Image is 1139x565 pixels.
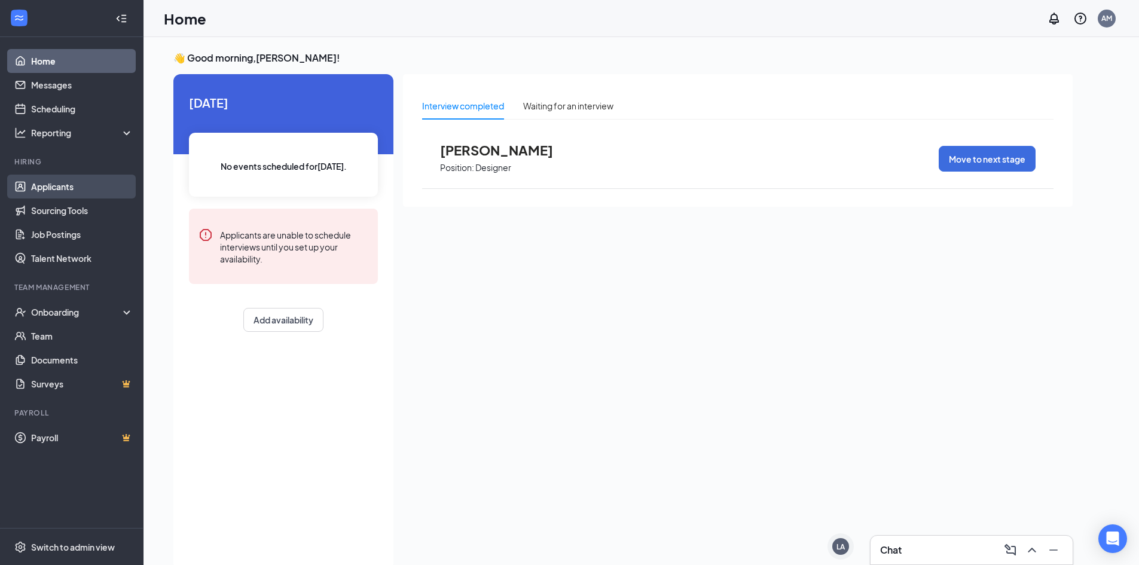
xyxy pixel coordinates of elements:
h3: Chat [880,543,902,557]
svg: Error [199,228,213,242]
p: Designer [475,162,511,173]
svg: Analysis [14,127,26,139]
svg: Collapse [115,13,127,25]
a: PayrollCrown [31,426,133,450]
div: Payroll [14,408,131,418]
a: Documents [31,348,133,372]
div: Team Management [14,282,131,292]
span: [PERSON_NAME] [440,142,572,158]
span: No events scheduled for [DATE] . [221,160,347,173]
h1: Home [164,8,206,29]
svg: QuestionInfo [1073,11,1088,26]
a: Applicants [31,175,133,198]
div: Reporting [31,127,134,139]
a: SurveysCrown [31,372,133,396]
span: [DATE] [189,93,378,112]
button: Minimize [1044,540,1063,560]
svg: ChevronUp [1025,543,1039,557]
a: Job Postings [31,222,133,246]
div: LA [836,542,845,552]
div: Switch to admin view [31,541,115,553]
svg: ComposeMessage [1003,543,1018,557]
svg: UserCheck [14,306,26,318]
div: Waiting for an interview [523,99,613,112]
p: Position: [440,162,474,173]
div: AM [1101,13,1112,23]
div: Applicants are unable to schedule interviews until you set up your availability. [220,228,368,265]
button: ChevronUp [1022,540,1042,560]
div: Open Intercom Messenger [1098,524,1127,553]
a: Home [31,49,133,73]
a: Sourcing Tools [31,198,133,222]
button: Add availability [243,308,323,332]
button: ComposeMessage [1001,540,1020,560]
div: Interview completed [422,99,504,112]
a: Team [31,324,133,348]
a: Scheduling [31,97,133,121]
a: Talent Network [31,246,133,270]
svg: Minimize [1046,543,1061,557]
a: Messages [31,73,133,97]
div: Hiring [14,157,131,167]
h3: 👋 Good morning, [PERSON_NAME] ! [173,51,1073,65]
svg: Settings [14,541,26,553]
div: Onboarding [31,306,123,318]
svg: Notifications [1047,11,1061,26]
svg: WorkstreamLogo [13,12,25,24]
button: Move to next stage [939,146,1036,172]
